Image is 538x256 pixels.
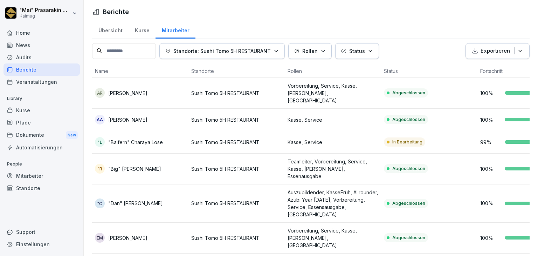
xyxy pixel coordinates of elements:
a: DokumenteNew [4,129,80,142]
div: AR [95,88,105,98]
p: Status [349,47,365,55]
p: Abgeschlossen [392,200,425,207]
div: AA [95,115,105,124]
p: "Big" [PERSON_NAME] [108,165,161,173]
a: Automatisierungen [4,141,80,154]
div: Support [4,226,80,238]
a: Übersicht [92,21,129,39]
p: Standorte: Sushi Tomo 5H RESTAURANT [173,47,271,55]
div: "R [95,164,105,174]
p: Vorbereitung, Service, Kasse, [PERSON_NAME], [GEOGRAPHIC_DATA] [288,82,378,104]
p: People [4,159,80,170]
p: Sushi Tomo 5H RESTAURANT [191,116,282,123]
th: Status [381,65,477,78]
button: Standorte: Sushi Tomo 5H RESTAURANT [159,43,285,59]
p: 100 % [480,165,501,173]
p: [PERSON_NAME] [108,89,147,97]
p: [PERSON_NAME] [108,234,147,242]
a: Mitarbeiter [4,170,80,182]
div: "L [95,137,105,147]
a: Kurse [129,21,156,39]
p: Auszubildender, KasseFrüh, Allrounder, Azubi Year [DATE], Vorbereitung, Service, Essensausgabe, [... [288,189,378,218]
p: Sushi Tomo 5H RESTAURANT [191,234,282,242]
p: Abgeschlossen [392,166,425,172]
button: Status [335,43,379,59]
p: 100 % [480,200,501,207]
a: Einstellungen [4,238,80,250]
a: Home [4,27,80,39]
button: Exportieren [465,43,530,59]
h1: Berichte [103,7,129,16]
p: Kasse, Service [288,139,378,146]
a: Berichte [4,63,80,76]
p: Abgeschlossen [392,116,425,123]
p: Abgeschlossen [392,235,425,241]
a: Kurse [4,104,80,116]
th: Rollen [285,65,381,78]
p: "Mai" Prasarakin Natechnanok [20,7,71,13]
p: 100 % [480,89,501,97]
div: New [66,131,78,139]
p: Exportieren [481,47,510,55]
p: "Dan" [PERSON_NAME] [108,200,163,207]
p: Teamleiter, Vorbereitung, Service, Kasse, [PERSON_NAME], Essenausgabe [288,158,378,180]
div: "C [95,198,105,208]
a: Audits [4,51,80,63]
p: Library [4,93,80,104]
a: News [4,39,80,51]
p: Kasse, Service [288,116,378,123]
button: Rollen [288,43,332,59]
th: Standorte [188,65,285,78]
th: Name [92,65,188,78]
p: 100 % [480,116,501,123]
a: Pfade [4,116,80,129]
a: Standorte [4,182,80,194]
p: Sushi Tomo 5H RESTAURANT [191,200,282,207]
p: Vorbereitung, Service, Kasse, [PERSON_NAME], [GEOGRAPHIC_DATA] [288,227,378,249]
p: "Baifern" Charaya Lose [108,139,163,146]
p: [PERSON_NAME] [108,116,147,123]
p: Sushi Tomo 5H RESTAURANT [191,89,282,97]
p: 99 % [480,139,501,146]
p: Rollen [302,47,318,55]
p: Kaimug [20,14,71,19]
div: EM [95,233,105,243]
p: Abgeschlossen [392,90,425,96]
a: Veranstaltungen [4,76,80,88]
div: Dokumente [4,129,80,142]
p: 100 % [480,234,501,242]
p: Sushi Tomo 5H RESTAURANT [191,165,282,173]
p: Sushi Tomo 5H RESTAURANT [191,139,282,146]
a: Mitarbeiter [156,21,195,39]
p: In Bearbeitung [392,139,422,145]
